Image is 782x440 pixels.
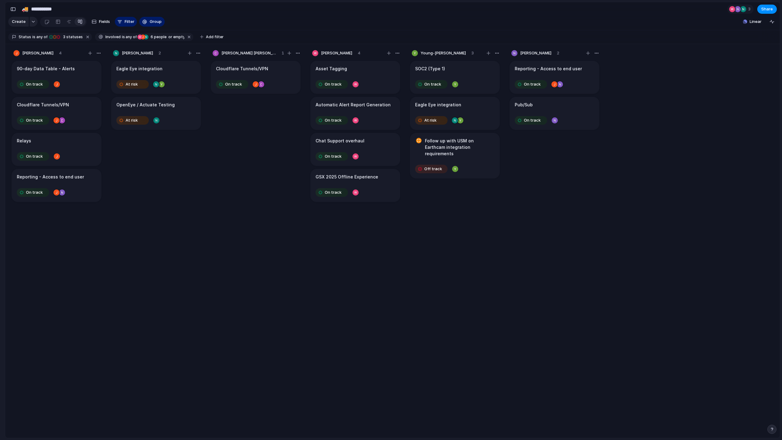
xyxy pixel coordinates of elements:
button: Share [757,5,777,14]
button: Fields [89,17,112,27]
button: 6 peopleor empty [137,34,185,40]
div: Reporting - Access to end userOn track [510,61,599,94]
span: Involved [105,34,121,40]
div: Eagle Eye integrationAt risk [410,97,500,130]
span: 3 [61,35,66,39]
span: is [122,34,125,40]
span: Linear [750,19,762,25]
span: Young-[PERSON_NAME] [421,50,466,56]
div: Cloudflare Tunnels/VPNOn track [12,97,101,130]
button: Create [8,17,29,27]
h1: Reporting - Access to end user [515,65,582,72]
h1: Eagle Eye integration [415,101,461,108]
div: Eagle Eye integrationAt risk [111,61,201,94]
span: [PERSON_NAME] [PERSON_NAME] [221,50,276,56]
h1: Cloudflare Tunnels/VPN [17,101,69,108]
span: any of [35,34,47,40]
h1: Reporting - Access to end user [17,174,84,180]
span: 6 [149,35,154,39]
button: On track [15,79,51,89]
div: GSX 2025 Offline ExperienceOn track [310,169,400,202]
span: Create [12,19,26,25]
button: Linear [740,17,764,26]
span: At risk [126,117,138,123]
span: On track [26,153,43,159]
button: On track [214,79,250,89]
h1: Asset Tagging [316,65,347,72]
span: On track [325,81,342,87]
div: Pub/SubOn track [510,97,599,130]
div: SOC2 (Type 1)On track [410,61,500,94]
div: Follow up with USM on Earthcam integration requirementsOff track [410,133,500,178]
span: Filter [125,19,134,25]
span: On track [325,117,342,123]
span: 3 [748,6,752,12]
div: 90-day Data Table - AlertsOn track [12,61,101,94]
span: 2 [159,50,161,56]
span: On track [26,189,43,196]
button: At risk [115,116,150,125]
button: 3 statuses [48,34,84,40]
h1: OpenEye / Actuate Testing [116,101,175,108]
div: OpenEye / Actuate TestingAt risk [111,97,201,130]
button: On track [15,188,51,197]
button: On track [314,116,349,125]
span: [PERSON_NAME] [321,50,352,56]
span: On track [325,189,342,196]
span: is [32,34,35,40]
button: On track [314,188,349,197]
h1: SOC2 (Type 1) [415,65,445,72]
h1: Pub/Sub [515,101,533,108]
span: or empty [167,34,184,40]
div: Chat Support overhaulOn track [310,133,400,166]
div: Asset TaggingOn track [310,61,400,94]
span: 4 [59,50,62,56]
span: statuses [61,34,83,40]
h1: Eagle Eye integration [116,65,163,72]
span: Add filter [206,34,224,40]
span: any of [125,34,137,40]
button: On track [414,79,449,89]
button: On track [314,79,349,89]
div: Cloudflare Tunnels/VPNOn track [211,61,301,94]
button: 🚚 [20,4,30,14]
span: 1 [282,50,284,56]
h1: Chat Support overhaul [316,137,364,144]
span: Fields [99,19,110,25]
button: Group [139,17,165,27]
button: At risk [414,116,449,125]
div: Reporting - Access to end userOn track [12,169,101,202]
span: 3 [471,50,474,56]
span: At risk [126,81,138,87]
span: 2 [557,50,559,56]
div: Automatic Alert Report GenerationOn track [310,97,400,130]
button: On track [513,79,549,89]
span: Group [150,19,162,25]
div: 🚚 [22,5,28,13]
h1: Follow up with USM on Earthcam integration requirements [425,137,495,157]
button: isany of [121,34,138,40]
span: Status [19,34,31,40]
h1: Automatic Alert Report Generation [316,101,391,108]
button: On track [15,116,51,125]
button: On track [513,116,549,125]
span: [PERSON_NAME] [122,50,153,56]
h1: Relays [17,137,31,144]
div: RelaysOn track [12,133,101,166]
span: At risk [424,117,437,123]
span: Share [761,6,773,12]
h1: GSX 2025 Offline Experience [316,174,378,180]
h1: 90-day Data Table - Alerts [17,65,75,72]
button: Filter [115,17,137,27]
span: On track [524,81,541,87]
button: On track [314,152,349,161]
button: At risk [115,79,150,89]
button: Off track [414,164,449,174]
span: [PERSON_NAME] [22,50,53,56]
span: On track [325,153,342,159]
button: Add filter [196,33,227,41]
span: On track [424,81,441,87]
span: people [149,34,166,40]
span: On track [26,81,43,87]
h1: Cloudflare Tunnels/VPN [216,65,268,72]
